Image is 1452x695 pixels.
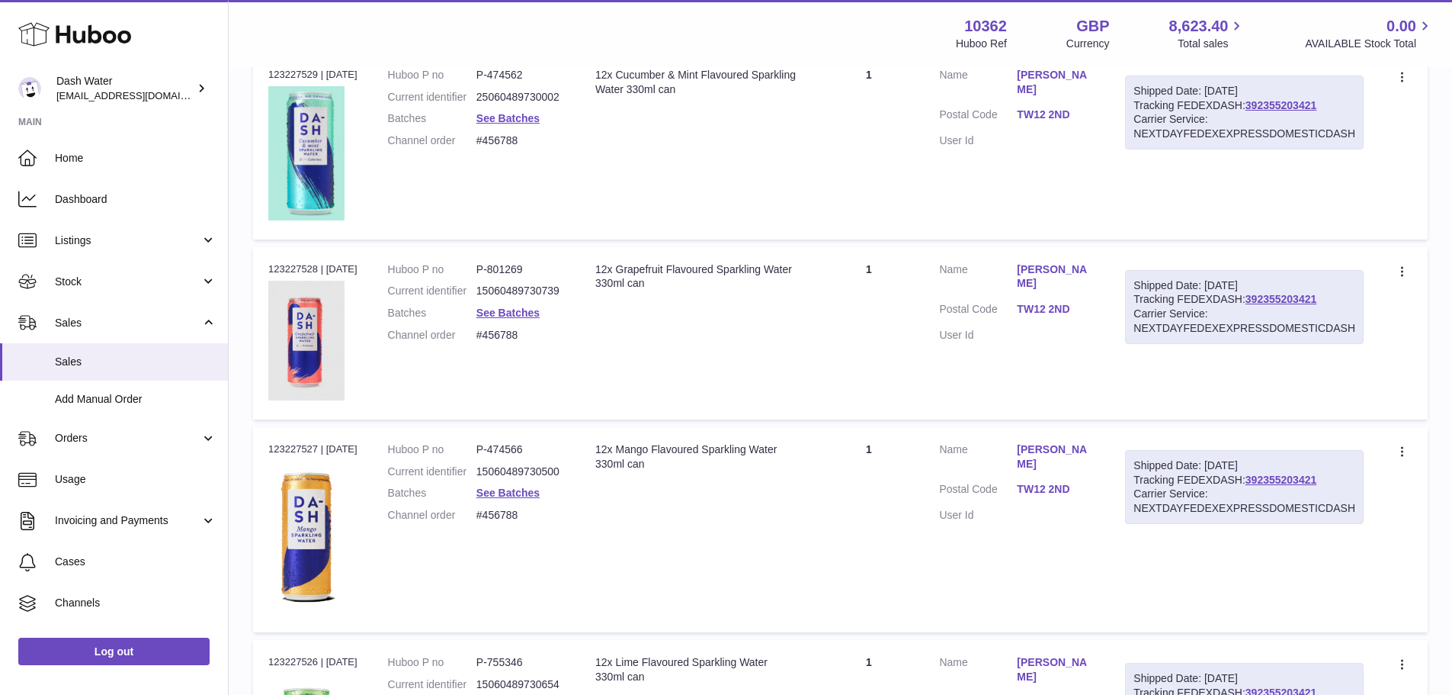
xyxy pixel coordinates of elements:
[939,328,1017,343] dt: User Id
[388,306,476,320] dt: Batches
[595,68,799,97] div: 12x Cucumber & Mint Flavoured Sparkling Water 330ml can
[1017,108,1095,122] a: TW12 2ND
[1305,37,1434,51] span: AVAILABLE Stock Total
[388,68,476,82] dt: Huboo P no
[814,53,925,240] td: 1
[1066,37,1110,51] div: Currency
[1017,302,1095,317] a: TW12 2ND
[1133,459,1355,473] div: Shipped Date: [DATE]
[388,655,476,670] dt: Huboo P no
[476,677,565,692] dd: 15060489730654
[388,486,476,500] dt: Batches
[476,465,565,479] dd: 15060489730500
[1125,450,1364,525] div: Tracking FEDEXDASH:
[1017,262,1095,291] a: [PERSON_NAME]
[388,442,476,457] dt: Huboo P no
[939,482,1017,500] dt: Postal Code
[18,638,210,665] a: Log out
[56,89,224,101] span: [EMAIL_ADDRESS][DOMAIN_NAME]
[964,16,1007,37] strong: 10362
[1169,16,1229,37] span: 8,623.40
[939,508,1017,523] dt: User Id
[55,596,216,610] span: Channels
[388,262,476,277] dt: Huboo P no
[1017,442,1095,471] a: [PERSON_NAME]
[1245,474,1316,486] a: 392355203421
[939,134,1017,148] dt: User Id
[388,90,476,105] dt: Current identifier
[476,112,540,124] a: See Batches
[939,655,1017,688] dt: Name
[1386,16,1416,37] span: 0.00
[268,68,357,82] div: 123227529 | [DATE]
[55,275,200,289] span: Stock
[388,508,476,523] dt: Channel order
[1133,487,1355,516] div: Carrier Service: NEXTDAYFEDEXEXPRESSDOMESTICDASH
[268,655,357,669] div: 123227526 | [DATE]
[595,262,799,291] div: 12x Grapefruit Flavoured Sparkling Water 330ml can
[939,302,1017,320] dt: Postal Code
[268,281,345,401] img: 103621724231836.png
[595,442,799,471] div: 12x Mango Flavoured Sparkling Water 330ml can
[55,431,200,446] span: Orders
[476,328,565,343] dd: #456788
[814,427,925,632] td: 1
[18,77,41,100] img: internalAdmin-10362@internal.huboo.com
[939,262,1017,295] dt: Name
[476,134,565,148] dd: #456788
[55,151,216,166] span: Home
[388,111,476,126] dt: Batches
[476,68,565,82] dd: P-474562
[1245,99,1316,111] a: 392355203421
[476,90,565,105] dd: 25060489730002
[55,392,216,407] span: Add Manual Order
[388,677,476,692] dt: Current identifier
[55,513,200,528] span: Invoicing and Payments
[1133,307,1355,336] div: Carrier Service: NEXTDAYFEDEXEXPRESSDOMESTICDASH
[55,316,200,330] span: Sales
[55,233,200,248] span: Listings
[476,442,565,457] dd: P-474566
[939,108,1017,126] dt: Postal Code
[268,442,357,456] div: 123227527 | [DATE]
[476,307,540,319] a: See Batches
[55,555,216,569] span: Cases
[1133,84,1355,98] div: Shipped Date: [DATE]
[1133,112,1355,141] div: Carrier Service: NEXTDAYFEDEXEXPRESSDOMESTICDASH
[476,487,540,499] a: See Batches
[56,74,194,103] div: Dash Water
[1245,293,1316,305] a: 392355203421
[939,68,1017,101] dt: Name
[1125,270,1364,345] div: Tracking FEDEXDASH:
[55,472,216,487] span: Usage
[476,508,565,523] dd: #456788
[1133,278,1355,293] div: Shipped Date: [DATE]
[1017,68,1095,97] a: [PERSON_NAME]
[55,355,216,369] span: Sales
[476,655,565,670] dd: P-755346
[1305,16,1434,51] a: 0.00 AVAILABLE Stock Total
[268,262,357,276] div: 123227528 | [DATE]
[1076,16,1109,37] strong: GBP
[55,192,216,207] span: Dashboard
[1178,37,1245,51] span: Total sales
[595,655,799,684] div: 12x Lime Flavoured Sparkling Water 330ml can
[1017,655,1095,684] a: [PERSON_NAME]
[476,262,565,277] dd: P-801269
[1133,671,1355,686] div: Shipped Date: [DATE]
[1017,482,1095,497] a: TW12 2ND
[388,465,476,479] dt: Current identifier
[476,284,565,298] dd: 15060489730739
[268,86,345,220] img: 103621727971708.png
[388,328,476,343] dt: Channel order
[388,284,476,298] dt: Current identifier
[939,442,1017,475] dt: Name
[268,461,345,613] img: 103621706197908.png
[388,134,476,148] dt: Channel order
[1125,76,1364,150] div: Tracking FEDEXDASH:
[956,37,1007,51] div: Huboo Ref
[1169,16,1246,51] a: 8,623.40 Total sales
[814,247,925,420] td: 1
